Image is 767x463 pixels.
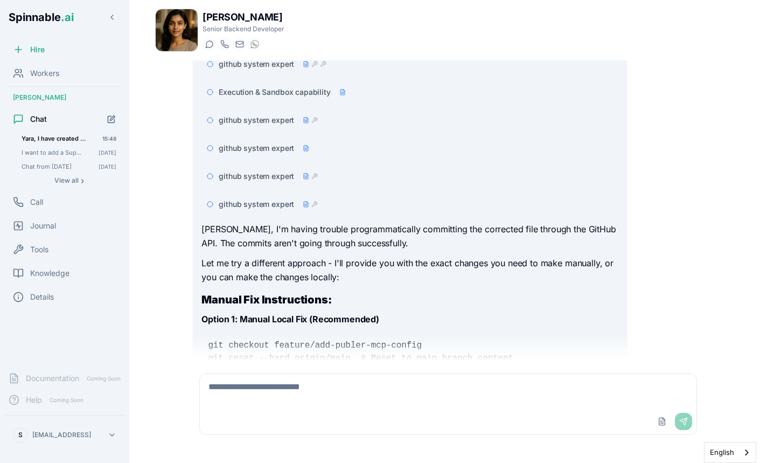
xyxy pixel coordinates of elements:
[18,431,23,439] span: S
[22,149,83,156] span: I want to add a Supabase MCP to my backend. Here it's Supabase's own MCP docs: https://supabase.c...
[705,443,756,462] a: English
[30,197,43,208] span: Call
[219,171,294,182] span: github system expert
[201,293,331,306] strong: Manual Fix Instructions:
[81,176,84,185] span: ›
[26,373,79,384] span: Documentation
[156,9,198,51] img: Yara Hoffmann
[30,244,48,255] span: Tools
[4,89,125,106] div: [PERSON_NAME]
[32,431,91,439] p: [EMAIL_ADDRESS]
[250,40,259,49] img: WhatsApp
[61,11,74,24] span: .ai
[9,11,74,24] span: Spinnable
[311,61,318,67] div: tool_call - completed
[99,163,116,170] span: [DATE]
[203,10,284,25] h1: [PERSON_NAME]
[303,145,309,151] div: content - continued
[218,38,231,51] button: Start a call with Yara Hoffmann
[30,114,47,125] span: Chat
[219,59,294,70] span: github system expert
[208,341,650,376] code: git checkout feature/add-publer-mcp-config git reset --hard origin/main # Reset to main branch co...
[30,292,54,302] span: Details
[30,268,69,279] span: Knowledge
[203,25,284,33] p: Senior Backend Developer
[219,199,294,210] span: github system expert
[22,135,87,142] span: Yara, I have created a publer-mcp, you can see the repo in `https://github.com/Spinnable-AI/puble...
[83,374,124,384] span: Coming Soon
[219,143,294,154] span: github system expert
[303,61,309,67] div: content - continued
[219,87,330,98] span: Execution & Sandbox capability
[22,163,83,170] span: Chat from 01/10/2025
[201,257,618,284] p: Let me try a different approach - I'll provide you with the exact changes you need to make manual...
[303,201,309,208] div: content - continued
[201,223,618,250] p: [PERSON_NAME], I'm having trouble programmatically committing the corrected file through the GitH...
[46,395,87,405] span: Coming Soon
[248,38,261,51] button: WhatsApp
[311,201,318,208] div: tool_call - completed
[26,395,42,405] span: Help
[30,220,56,231] span: Journal
[102,110,121,128] button: Start new chat
[201,314,379,324] strong: Option 1: Manual Local Fix (Recommended)
[303,173,309,179] div: content - continued
[704,442,756,463] aside: Language selected: English
[704,442,756,463] div: Language
[30,44,45,55] span: Hire
[54,176,79,185] span: View all
[311,173,318,179] div: tool_call - completed
[303,117,309,123] div: content - continued
[99,149,116,156] span: [DATE]
[9,424,121,446] button: S[EMAIL_ADDRESS]
[311,117,318,123] div: tool_call - completed
[320,61,326,67] div: tool_call - completed
[203,38,215,51] button: Start a chat with Yara Hoffmann
[339,89,346,95] div: content - continued
[233,38,246,51] button: Send email to yara.hoffmann@getspinnable.ai
[219,115,294,126] span: github system expert
[102,135,116,142] span: 15:48
[17,174,121,187] button: Show all conversations
[30,68,59,79] span: Workers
